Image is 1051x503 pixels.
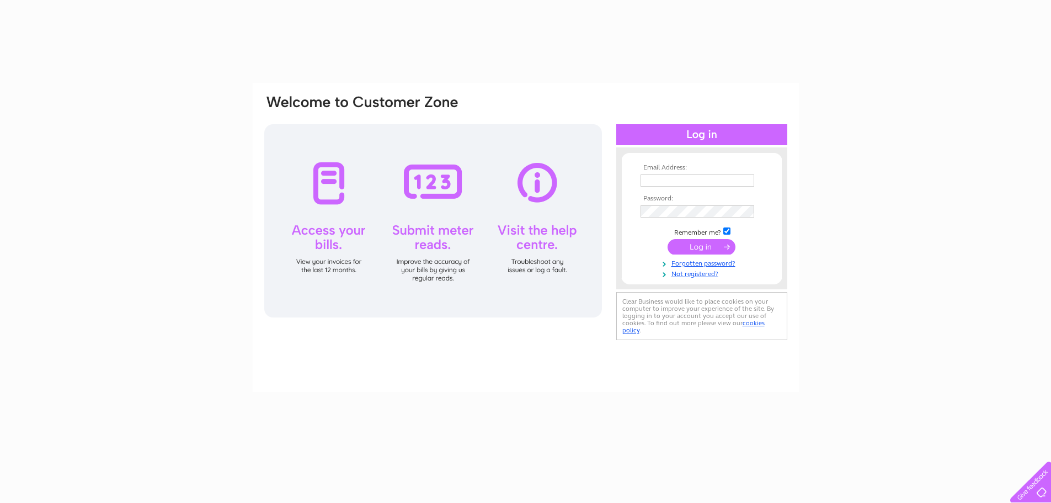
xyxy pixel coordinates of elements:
td: Remember me? [638,226,766,237]
a: Not registered? [641,268,766,278]
div: Clear Business would like to place cookies on your computer to improve your experience of the sit... [616,292,787,340]
a: Forgotten password? [641,257,766,268]
th: Password: [638,195,766,203]
th: Email Address: [638,164,766,172]
input: Submit [668,239,735,255]
a: cookies policy [622,319,765,334]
